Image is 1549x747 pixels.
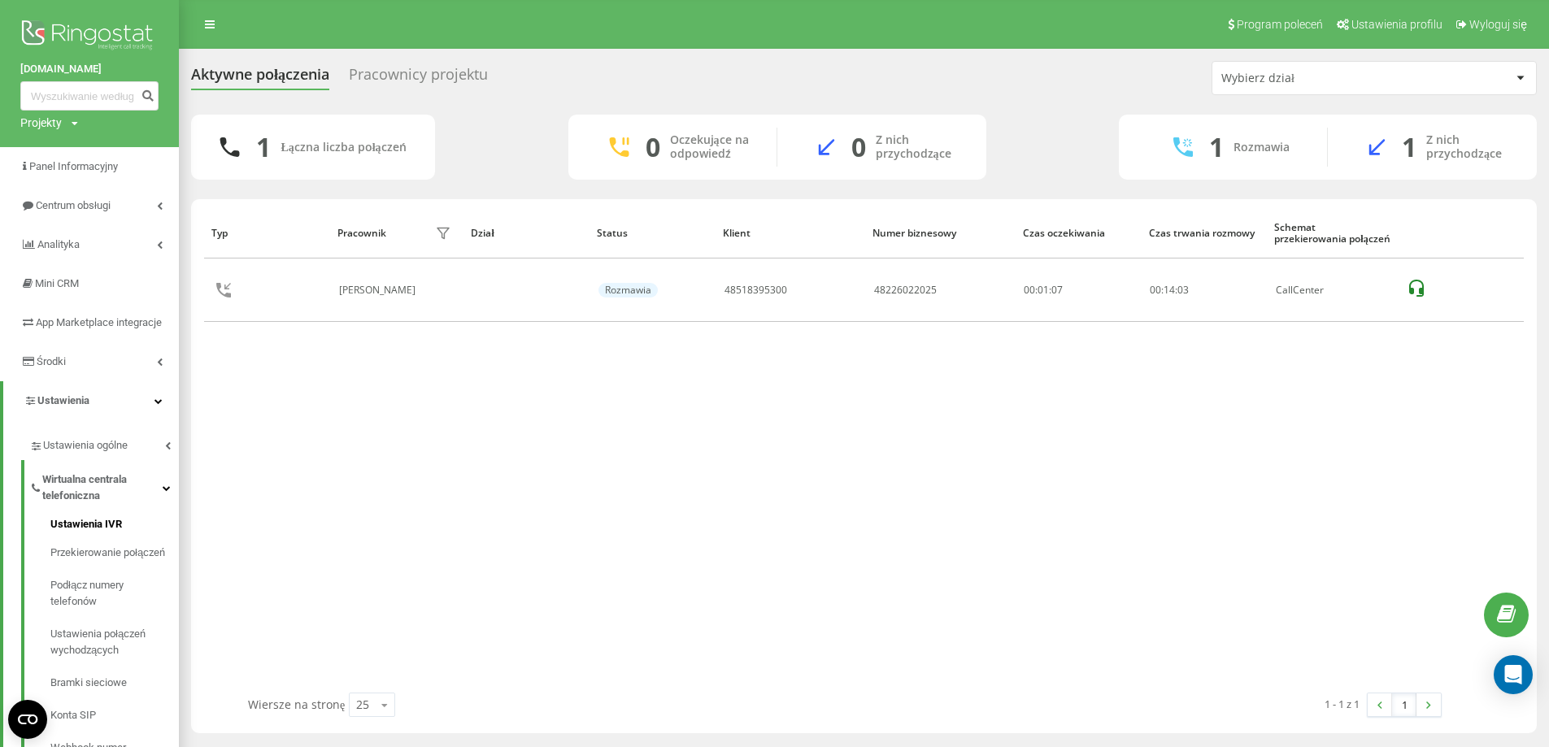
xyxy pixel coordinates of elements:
[1234,141,1290,154] div: Rozmawia
[851,132,866,163] div: 0
[723,228,858,239] div: Klient
[29,426,179,460] a: Ustawienia ogólne
[1494,655,1533,694] div: Open Intercom Messenger
[50,675,127,691] span: Bramki sieciowe
[1469,18,1527,31] span: Wyloguj się
[36,316,162,328] span: App Marketplace integracje
[50,699,179,732] a: Konta SIP
[1177,283,1189,297] span: 03
[1392,693,1416,716] a: 1
[1209,132,1224,163] div: 1
[874,284,937,296] div: 48226022025
[29,160,118,172] span: Panel Informacyjny
[50,536,179,569] a: Przekierowanie połączeń
[20,16,159,57] img: Ringostat logo
[191,66,329,91] div: Aktywne połączenia
[670,133,752,161] div: Oczekujące na odpowiedź
[1221,72,1416,85] div: Wybierz dział
[37,355,66,367] span: Środki
[1149,228,1260,239] div: Czas trwania rozmowy
[1164,283,1175,297] span: 14
[35,277,79,289] span: Mini CRM
[37,394,89,406] span: Ustawienia
[3,381,179,420] a: Ustawienia
[281,141,406,154] div: Łączna liczba połączeń
[50,577,171,610] span: Podłącz numery telefonów
[1402,132,1416,163] div: 1
[50,667,179,699] a: Bramki sieciowe
[29,460,179,510] a: Wirtualna centrala telefoniczna
[50,516,122,532] span: Ustawienia IVR
[598,283,658,297] div: Rozmawia
[646,132,660,163] div: 0
[1024,284,1132,296] div: 00:01:07
[248,697,345,712] span: Wiersze na stronę
[50,545,165,561] span: Przekierowanie połączeń
[1237,18,1323,31] span: Program poleceń
[256,132,271,163] div: 1
[1426,133,1512,161] div: Z nich przychodzące
[1150,283,1161,297] span: 00
[1351,18,1442,31] span: Ustawienia profilu
[872,228,1007,239] div: Numer biznesowy
[50,626,171,658] span: Ustawienia połączeń wychodzących
[37,238,80,250] span: Analityka
[1276,284,1389,296] div: CallCenter
[211,228,322,239] div: Typ
[349,66,488,91] div: Pracownicy projektu
[337,228,386,239] div: Pracownik
[42,471,163,504] span: Wirtualna centrala telefoniczna
[50,516,179,536] a: Ustawienia IVR
[8,700,47,739] button: Open CMP widget
[20,115,62,131] div: Projekty
[20,61,159,77] a: [DOMAIN_NAME]
[20,81,159,111] input: Wyszukiwanie według numeru
[50,707,96,723] span: Konta SIP
[724,284,787,296] div: 48518395300
[471,228,581,239] div: Dział
[597,228,707,239] div: Status
[356,697,369,713] div: 25
[339,284,420,296] div: [PERSON_NAME]
[1274,222,1390,245] div: Schemat przekierowania połączeń
[50,618,179,667] a: Ustawienia połączeń wychodzących
[50,569,179,618] a: Podłącz numery telefonów
[1325,696,1360,712] div: 1 - 1 z 1
[36,199,111,211] span: Centrum obsługi
[876,133,962,161] div: Z nich przychodzące
[43,437,128,454] span: Ustawienia ogólne
[1023,228,1133,239] div: Czas oczekiwania
[1150,284,1189,296] div: : :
